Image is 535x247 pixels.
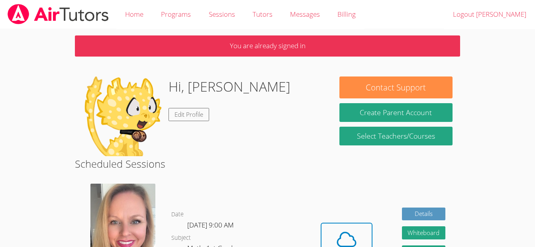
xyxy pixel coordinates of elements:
img: airtutors_banner-c4298cdbf04f3fff15de1276eac7730deb9818008684d7c2e4769d2f7ddbe033.png [7,4,110,24]
button: Whiteboard [402,226,446,239]
h2: Scheduled Sessions [75,156,460,171]
a: Select Teachers/Courses [339,127,453,145]
dt: Date [171,210,184,220]
span: Messages [290,10,320,19]
a: Edit Profile [169,108,209,121]
dt: Subject [171,233,191,243]
span: [DATE] 9:00 AM [187,220,234,229]
button: Create Parent Account [339,103,453,122]
img: default.png [82,76,162,156]
button: Contact Support [339,76,453,98]
a: Details [402,208,446,221]
h1: Hi, [PERSON_NAME] [169,76,290,97]
p: You are already signed in [75,35,460,57]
